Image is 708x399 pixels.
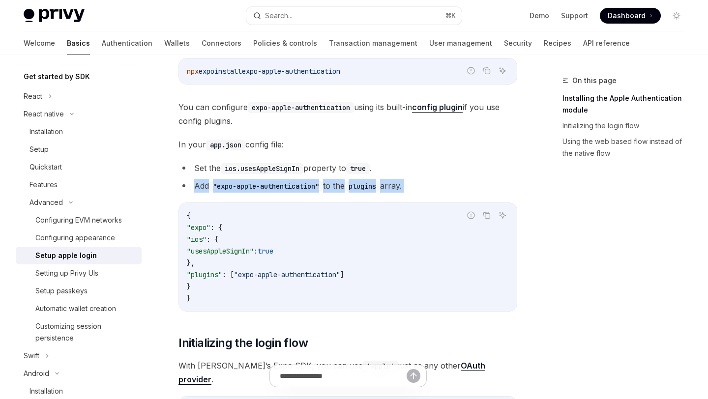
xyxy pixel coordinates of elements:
[504,31,532,55] a: Security
[24,108,64,120] div: React native
[242,67,340,76] span: expo-apple-authentication
[340,270,344,279] span: ]
[258,247,273,256] span: true
[16,158,142,176] a: Quickstart
[178,179,517,193] li: Add to the array.
[29,126,63,138] div: Installation
[234,270,340,279] span: "expo-apple-authentication"
[222,270,234,279] span: : [
[465,64,477,77] button: Report incorrect code
[561,11,588,21] a: Support
[178,359,517,386] span: With [PERSON_NAME]’s Expo SDK, you can use just as any other .
[199,67,214,76] span: expo
[669,8,684,24] button: Toggle dark mode
[465,209,477,222] button: Report incorrect code
[412,102,463,113] a: config plugin
[572,75,617,86] span: On this page
[544,31,571,55] a: Recipes
[29,197,63,208] div: Advanced
[248,102,354,113] code: expo-apple-authentication
[480,64,493,77] button: Copy the contents from the code block
[187,258,195,267] span: },
[329,31,417,55] a: Transaction management
[24,368,49,379] div: Android
[206,235,218,244] span: : {
[480,209,493,222] button: Copy the contents from the code block
[209,181,323,192] code: "expo-apple-authentication"
[562,134,692,161] a: Using the web based flow instead of the native flow
[35,267,98,279] div: Setting up Privy UIs
[29,385,63,397] div: Installation
[35,303,116,314] div: Automatic wallet creation
[16,282,142,300] a: Setup passkeys
[363,361,398,371] code: 'apple'
[16,264,142,282] a: Setting up Privy UIs
[187,67,199,76] span: npx
[562,90,692,118] a: Installing the Apple Authentication module
[24,71,90,83] h5: Get started by SDK
[562,118,692,134] a: Initializing the login flow
[187,247,254,256] span: "usesAppleSignIn"
[429,31,492,55] a: User management
[187,223,210,232] span: "expo"
[67,31,90,55] a: Basics
[583,31,630,55] a: API reference
[16,300,142,317] a: Automatic wallet creation
[16,123,142,141] a: Installation
[24,350,39,362] div: Swift
[187,270,222,279] span: "plugins"
[178,335,308,351] span: Initializing the login flow
[608,11,646,21] span: Dashboard
[496,209,509,222] button: Ask AI
[16,317,142,347] a: Customizing session persistence
[265,10,293,22] div: Search...
[29,143,49,155] div: Setup
[164,31,190,55] a: Wallets
[407,369,420,383] button: Send message
[16,229,142,247] a: Configuring appearance
[29,179,58,191] div: Features
[35,250,97,261] div: Setup apple login
[29,161,62,173] div: Quickstart
[35,232,115,244] div: Configuring appearance
[221,163,303,174] code: ios.usesAppleSignIn
[187,294,191,303] span: }
[496,64,509,77] button: Ask AI
[24,90,42,102] div: React
[35,214,122,226] div: Configuring EVM networks
[187,235,206,244] span: "ios"
[600,8,661,24] a: Dashboard
[202,31,241,55] a: Connectors
[254,247,258,256] span: :
[24,9,85,23] img: light logo
[178,161,517,175] li: Set the property to .
[16,247,142,264] a: Setup apple login
[214,67,242,76] span: install
[246,7,461,25] button: Search...⌘K
[253,31,317,55] a: Policies & controls
[178,100,517,128] span: You can configure using its built-in if you use config plugins.
[24,31,55,55] a: Welcome
[35,320,136,344] div: Customizing session persistence
[206,140,245,150] code: app.json
[187,211,191,220] span: {
[187,282,191,291] span: }
[102,31,152,55] a: Authentication
[210,223,222,232] span: : {
[16,141,142,158] a: Setup
[345,181,380,192] code: plugins
[178,138,517,151] span: In your config file:
[16,211,142,229] a: Configuring EVM networks
[530,11,549,21] a: Demo
[16,176,142,194] a: Features
[346,163,370,174] code: true
[445,12,456,20] span: ⌘ K
[35,285,88,297] div: Setup passkeys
